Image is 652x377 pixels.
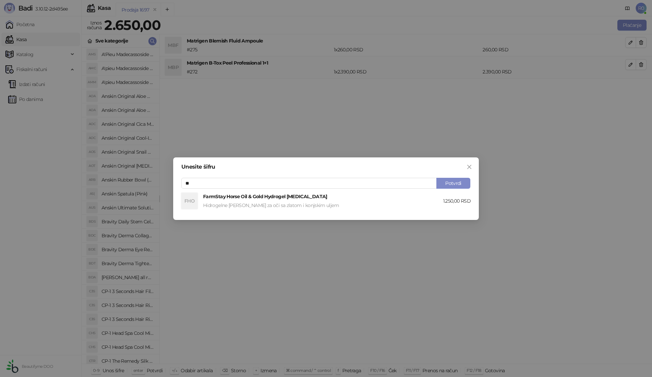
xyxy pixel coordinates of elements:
[464,161,475,172] button: Close
[203,202,443,209] div: Hidrogelne [PERSON_NAME] za oči sa zlatom i konjskim uljem
[181,164,471,170] div: Unesite šifru
[436,178,470,189] button: Potvrdi
[464,164,475,170] span: Zatvori
[203,193,443,200] h4: FarmStay Horse Oil & Gold Hydrogel [MEDICAL_DATA]
[467,164,472,170] span: close
[443,197,471,205] div: 1.250,00 RSD
[181,193,198,209] div: FHO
